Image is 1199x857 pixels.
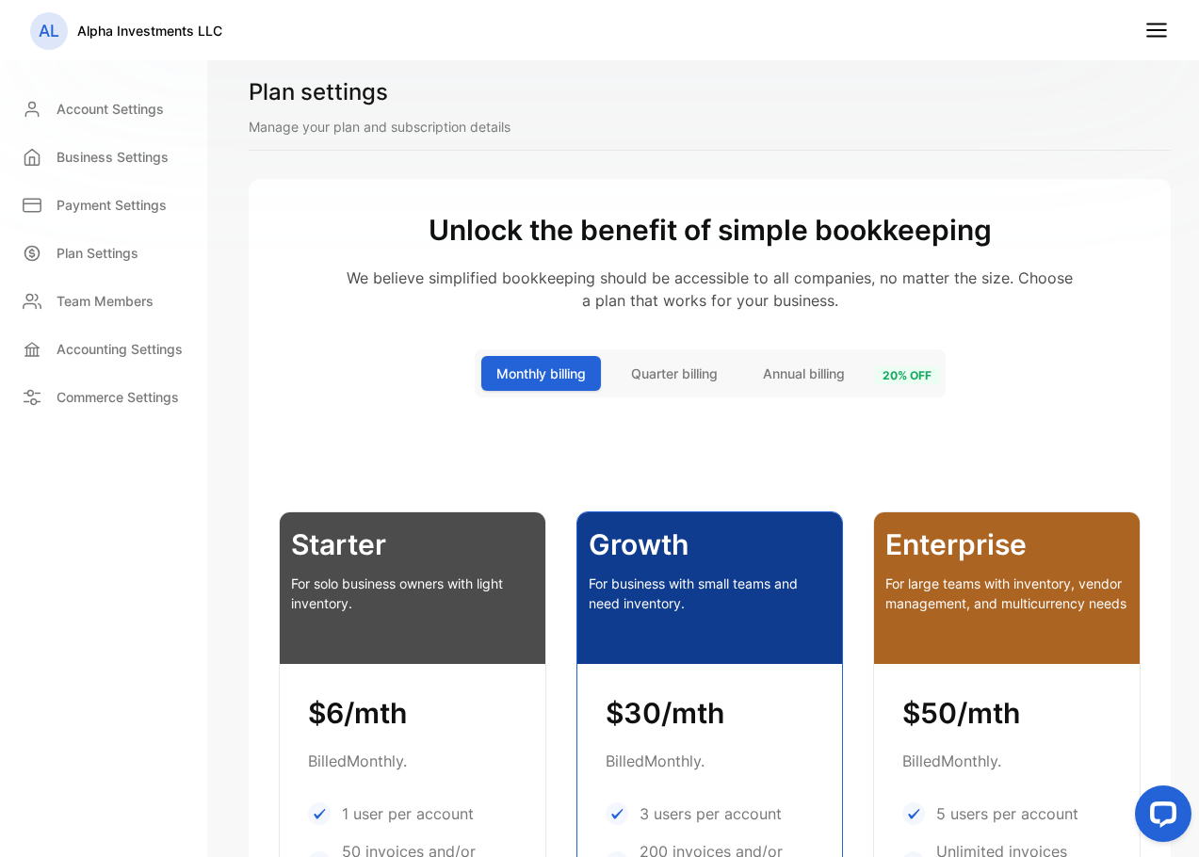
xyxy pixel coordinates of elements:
[8,137,200,176] a: Business Settings
[57,243,138,263] p: Plan Settings
[8,186,200,224] a: Payment Settings
[279,267,1141,312] p: We believe simplified bookkeeping should be accessible to all companies, no matter the size. Choo...
[8,378,200,416] a: Commerce Settings
[39,19,59,43] p: AL
[57,99,164,119] p: Account Settings
[8,330,200,368] a: Accounting Settings
[291,524,534,566] p: Starter
[77,21,222,40] p: Alpha Investments LLC
[57,195,167,215] p: Payment Settings
[640,802,782,825] p: 3 users per account
[308,692,517,735] h1: $6/mth
[902,750,1111,772] p: Billed Monthly .
[885,524,1128,566] p: Enterprise
[763,364,845,383] span: Annual billing
[249,75,388,109] h1: Plan settings
[57,387,179,407] p: Commerce Settings
[589,574,832,613] p: For business with small teams and need inventory.
[631,364,718,383] span: Quarter billing
[936,802,1078,825] p: 5 users per account
[606,692,815,735] h1: $30/mth
[279,209,1141,251] h2: Unlock the benefit of simple bookkeeping
[57,339,183,359] p: Accounting Settings
[589,524,832,566] p: Growth
[481,356,601,391] button: Monthly billing
[902,692,1111,735] h1: $50/mth
[748,356,860,391] button: Annual billing
[616,356,733,391] button: Quarter billing
[606,750,815,772] p: Billed Monthly .
[885,574,1128,613] p: For large teams with inventory, vendor management, and multicurrency needs
[342,802,474,825] p: 1 user per account
[249,117,1171,137] p: Manage your plan and subscription details
[1120,778,1199,857] iframe: LiveChat chat widget
[57,291,154,311] p: Team Members
[308,750,517,772] p: Billed Monthly .
[291,574,534,613] p: For solo business owners with light inventory.
[8,282,200,320] a: Team Members
[496,364,586,383] span: Monthly billing
[8,234,200,272] a: Plan Settings
[875,366,939,384] span: 20 % off
[57,147,169,167] p: Business Settings
[8,89,200,128] a: Account Settings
